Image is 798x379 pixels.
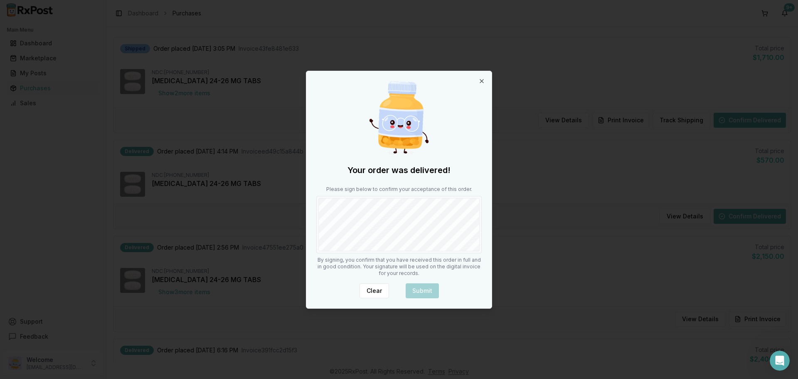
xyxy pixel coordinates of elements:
[359,78,439,158] img: Happy Pill Bottle
[360,283,389,298] button: Clear
[316,186,482,193] p: Please sign below to confirm your acceptance of this order.
[770,351,790,371] iframe: Intercom live chat
[316,164,482,176] h2: Your order was delivered!
[316,257,482,277] p: By signing, you confirm that you have received this order in full and in good condition. Your sig...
